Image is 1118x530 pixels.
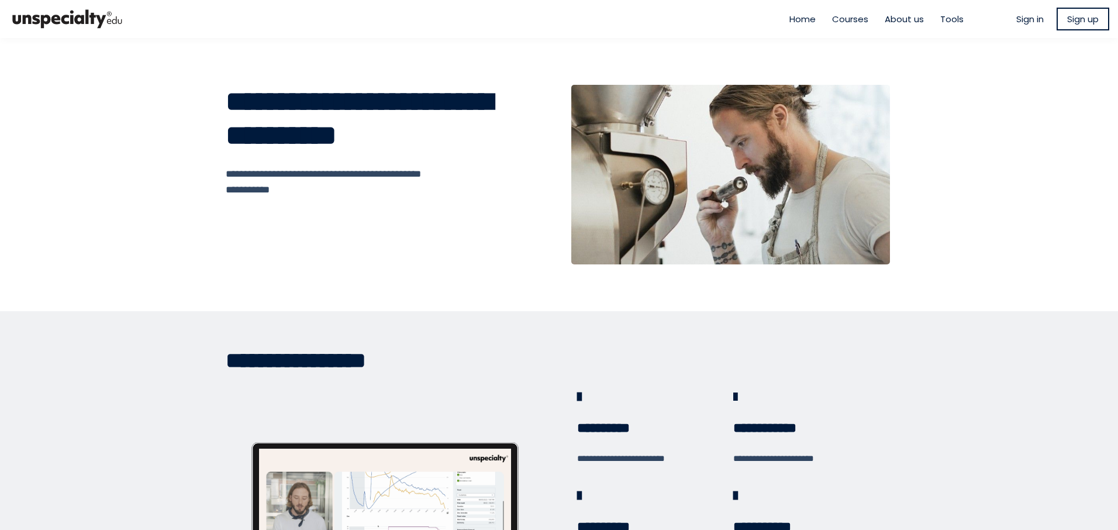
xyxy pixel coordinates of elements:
a: Sign up [1057,8,1109,30]
a: Courses [832,12,868,26]
a: Home [789,12,816,26]
a: Tools [940,12,964,26]
a: Sign in [1016,12,1044,26]
span: Sign up [1067,12,1099,26]
a: About us [885,12,924,26]
img: bc390a18feecddb333977e298b3a00a1.png [9,5,126,33]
